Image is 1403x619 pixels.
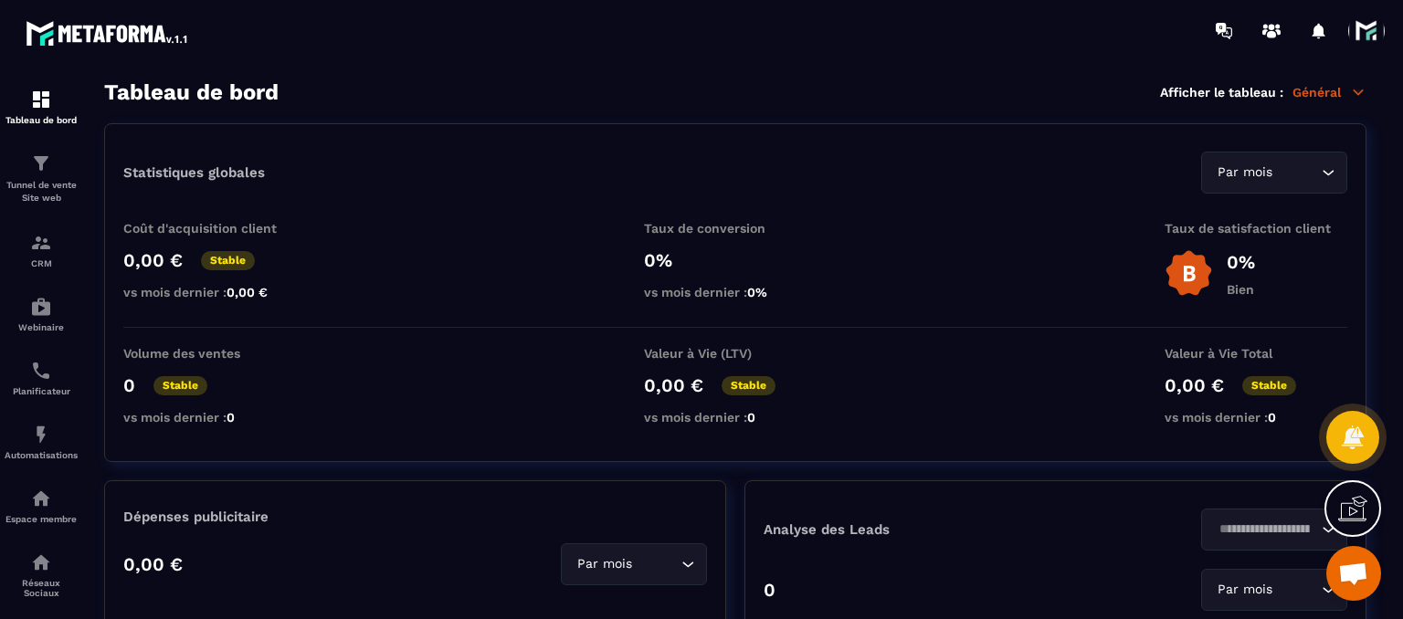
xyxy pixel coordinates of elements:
a: automationsautomationsAutomatisations [5,410,78,474]
p: Bien [1227,282,1255,297]
p: 0% [644,249,827,271]
p: Taux de satisfaction client [1165,221,1347,236]
p: 0 [764,579,775,601]
a: formationformationTunnel de vente Site web [5,139,78,218]
div: Ouvrir le chat [1326,546,1381,601]
div: Search for option [1201,569,1347,611]
p: 0 [123,374,135,396]
a: automationsautomationsEspace membre [5,474,78,538]
p: Volume des ventes [123,346,306,361]
p: vs mois dernier : [123,285,306,299]
span: 0 [227,410,235,425]
a: formationformationCRM [5,218,78,282]
p: 0,00 € [123,553,183,575]
p: 0,00 € [644,374,703,396]
span: 0% [747,285,767,299]
p: Tableau de bord [5,115,78,125]
img: scheduler [30,360,52,382]
div: Search for option [1201,152,1347,194]
img: logo [26,16,190,49]
p: Tunnel de vente Site web [5,179,78,205]
span: 0 [1268,410,1276,425]
p: Statistiques globales [123,164,265,181]
a: social-networksocial-networkRéseaux Sociaux [5,538,78,612]
p: Valeur à Vie Total [1165,346,1347,361]
p: Stable [1242,376,1296,395]
a: schedulerschedulerPlanificateur [5,346,78,410]
p: Général [1292,84,1366,100]
img: formation [30,89,52,110]
img: automations [30,488,52,509]
p: Valeur à Vie (LTV) [644,346,827,361]
img: automations [30,424,52,446]
input: Search for option [1276,580,1317,600]
img: social-network [30,551,52,573]
h3: Tableau de bord [104,79,279,105]
p: Taux de conversion [644,221,827,236]
p: Analyse des Leads [764,521,1056,538]
p: vs mois dernier : [644,410,827,425]
p: Automatisations [5,450,78,460]
p: 0% [1227,251,1255,273]
input: Search for option [1213,519,1317,540]
p: CRM [5,258,78,268]
a: formationformationTableau de bord [5,75,78,139]
img: automations [30,296,52,318]
img: b-badge-o.b3b20ee6.svg [1165,249,1213,298]
a: automationsautomationsWebinaire [5,282,78,346]
p: Dépenses publicitaire [123,509,707,525]
p: Stable [201,251,255,270]
img: formation [30,232,52,254]
p: 0,00 € [1165,374,1224,396]
p: Planificateur [5,386,78,396]
span: Par mois [573,554,636,574]
p: vs mois dernier : [123,410,306,425]
span: Par mois [1213,163,1276,183]
p: vs mois dernier : [1165,410,1347,425]
p: vs mois dernier : [644,285,827,299]
p: Afficher le tableau : [1160,85,1283,100]
p: Espace membre [5,514,78,524]
input: Search for option [1276,163,1317,183]
img: formation [30,152,52,174]
span: Par mois [1213,580,1276,600]
div: Search for option [1201,509,1347,551]
p: Stable [153,376,207,395]
span: 0 [747,410,755,425]
p: 0,00 € [123,249,183,271]
p: Stable [722,376,775,395]
span: 0,00 € [227,285,268,299]
p: Réseaux Sociaux [5,578,78,598]
input: Search for option [636,554,677,574]
p: Coût d'acquisition client [123,221,306,236]
p: Webinaire [5,322,78,332]
div: Search for option [561,543,707,585]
